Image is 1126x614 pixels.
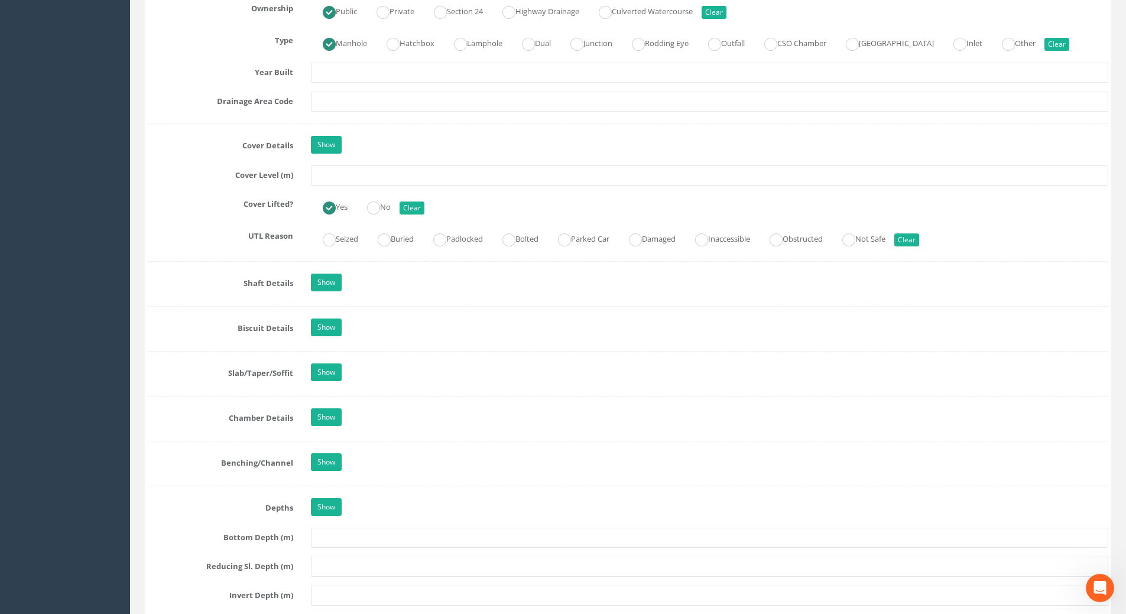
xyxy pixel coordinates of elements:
[139,226,302,242] label: UTL Reason
[421,229,483,246] label: Padlocked
[683,229,750,246] label: Inaccessible
[894,233,919,246] button: Clear
[311,136,342,154] a: Show
[24,149,197,161] div: Send us a message
[98,398,139,407] span: Messages
[139,31,302,46] label: Type
[24,294,198,306] div: Deleting Data
[24,337,198,350] div: Creating Data Records
[139,319,302,334] label: Biscuit Details
[139,274,302,289] label: Shaft Details
[139,498,302,514] label: Depths
[311,197,348,215] label: Yes
[139,586,302,601] label: Invert Depth (m)
[365,2,414,19] label: Private
[311,229,358,246] label: Seized
[1086,574,1114,602] iframe: Intercom live chat
[17,333,219,355] div: Creating Data Records
[355,197,391,215] label: No
[17,289,219,311] div: Deleting Data
[311,363,342,381] a: Show
[587,2,693,19] label: Culverted Watercourse
[1044,38,1069,51] button: Clear
[702,6,726,19] button: Clear
[24,217,212,241] button: Set up a call
[442,34,502,51] label: Lamphole
[139,165,302,181] label: Cover Level (m)
[26,398,53,407] span: Home
[17,261,219,284] button: Search for help
[24,161,197,174] div: We'll be back online in 30 minutes
[139,408,302,424] label: Chamber Details
[139,453,302,469] label: Benching/Channel
[24,267,96,279] span: Search for help
[510,34,551,51] label: Dual
[758,229,823,246] label: Obstructed
[158,369,236,416] button: Help
[311,498,342,516] a: Show
[422,2,483,19] label: Section 24
[311,34,367,51] label: Manhole
[311,2,357,19] label: Public
[491,2,579,19] label: Highway Drainage
[139,528,302,543] label: Bottom Depth (m)
[366,229,414,246] label: Buried
[24,84,213,104] p: Hi [PERSON_NAME]
[187,398,206,407] span: Help
[139,63,302,78] label: Year Built
[24,316,198,328] div: Location Sketch
[752,34,826,51] label: CSO Chamber
[161,19,184,43] img: Profile image for Jimmy
[559,34,612,51] label: Junction
[375,34,434,51] label: Hatchbox
[834,34,934,51] label: [GEOGRAPHIC_DATA]
[311,319,342,336] a: Show
[79,369,157,416] button: Messages
[311,274,342,291] a: Show
[139,557,302,572] label: Reducing Sl. Depth (m)
[990,34,1036,51] label: Other
[17,311,219,333] div: Location Sketch
[12,139,225,184] div: Send us a messageWe'll be back online in 30 minutes
[139,92,302,107] label: Drainage Area Code
[546,229,609,246] label: Parked Car
[311,408,342,426] a: Show
[24,200,212,212] div: Would it be easier to talk face to face?
[311,453,342,471] a: Show
[139,136,302,151] label: Cover Details
[139,363,302,379] label: Slab/Taper/Soffit
[620,34,689,51] label: Rodding Eye
[139,194,302,210] label: Cover Lifted?
[491,229,538,246] label: Bolted
[24,104,213,124] p: How can we help?
[617,229,676,246] label: Damaged
[696,34,745,51] label: Outfall
[24,24,127,40] img: logo
[203,19,225,40] div: Close
[942,34,982,51] label: Inlet
[830,229,885,246] label: Not Safe
[400,202,424,215] button: Clear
